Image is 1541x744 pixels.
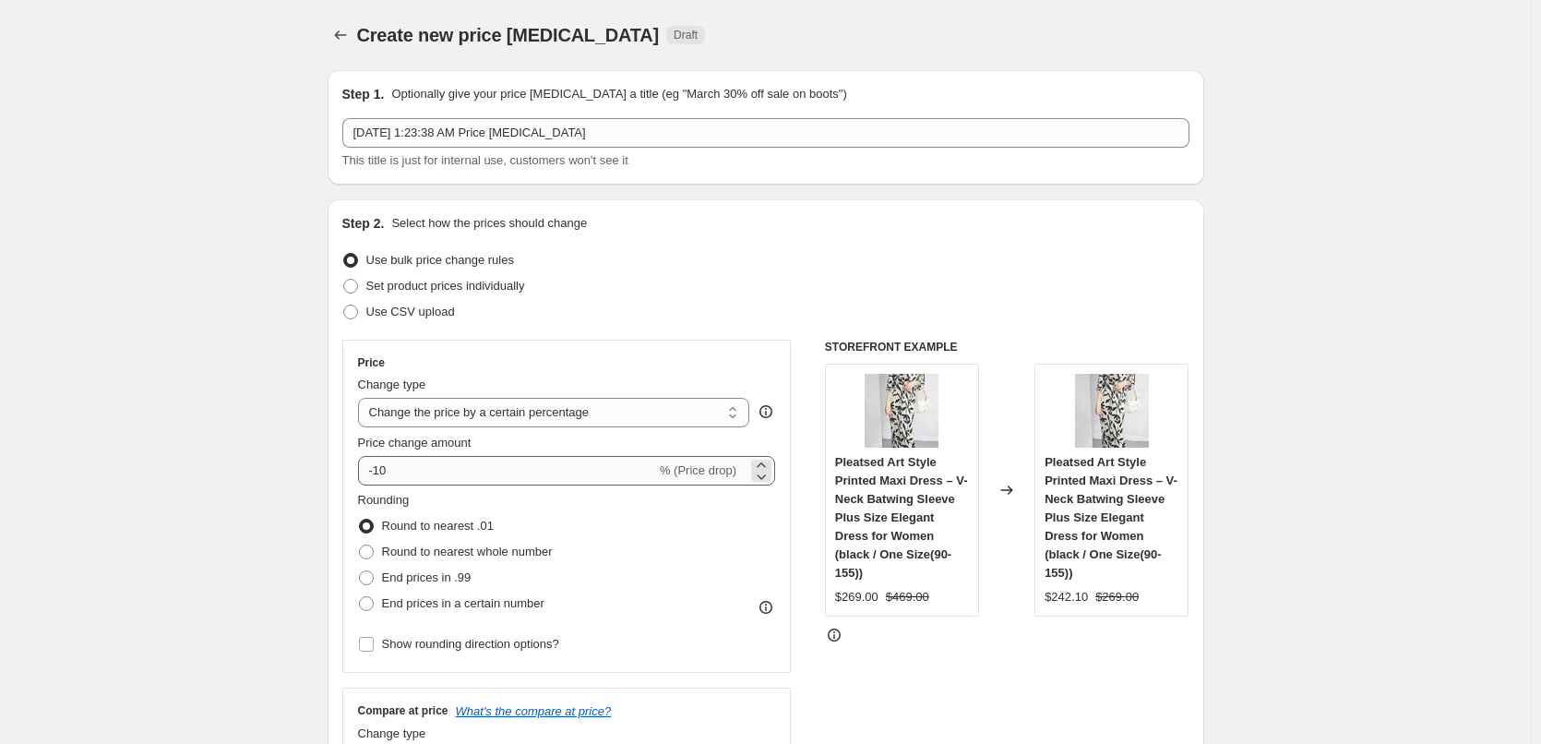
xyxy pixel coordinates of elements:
[358,726,426,740] span: Change type
[382,570,472,584] span: End prices in .99
[1045,455,1177,580] span: Pleatsed Art Style Printed Maxi Dress – V-Neck Batwing Sleeve Plus Size Elegant Dress for Women (...
[342,153,628,167] span: This title is just for internal use, customers won't see it
[382,519,494,533] span: Round to nearest .01
[366,305,455,318] span: Use CSV upload
[674,28,698,42] span: Draft
[1045,588,1088,606] div: $242.10
[757,402,775,421] div: help
[366,253,514,267] span: Use bulk price change rules
[382,596,544,610] span: End prices in a certain number
[358,378,426,391] span: Change type
[366,279,525,293] span: Set product prices individually
[391,214,587,233] p: Select how the prices should change
[358,355,385,370] h3: Price
[382,545,553,558] span: Round to nearest whole number
[342,214,385,233] h2: Step 2.
[358,703,448,718] h3: Compare at price
[358,493,410,507] span: Rounding
[391,85,846,103] p: Optionally give your price [MEDICAL_DATA] a title (eg "March 30% off sale on boots")
[835,588,878,606] div: $269.00
[358,456,656,486] input: -15
[886,588,929,606] strike: $469.00
[357,25,660,45] span: Create new price [MEDICAL_DATA]
[358,436,472,450] span: Price change amount
[660,463,736,477] span: % (Price drop)
[456,704,612,718] button: What's the compare at price?
[382,637,559,651] span: Show rounding direction options?
[1075,374,1149,448] img: Japanesestylepleatedprintdress-black_f5d9e43f-8a9b-41c8-ac6e-c07be4b1b0a8_80x.webp
[865,374,938,448] img: Japanesestylepleatedprintdress-black_f5d9e43f-8a9b-41c8-ac6e-c07be4b1b0a8_80x.webp
[825,340,1189,354] h6: STOREFRONT EXAMPLE
[342,118,1189,148] input: 30% off holiday sale
[328,22,353,48] button: Price change jobs
[342,85,385,103] h2: Step 1.
[1095,588,1139,606] strike: $269.00
[835,455,968,580] span: Pleatsed Art Style Printed Maxi Dress – V-Neck Batwing Sleeve Plus Size Elegant Dress for Women (...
